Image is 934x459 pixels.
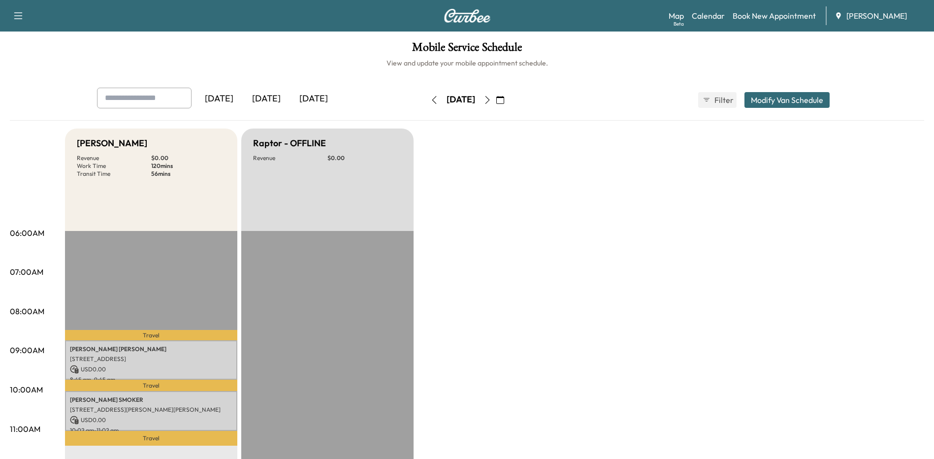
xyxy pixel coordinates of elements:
[10,41,924,58] h1: Mobile Service Schedule
[70,406,232,414] p: [STREET_ADDRESS][PERSON_NAME][PERSON_NAME]
[692,10,725,22] a: Calendar
[151,170,225,178] p: 56 mins
[70,396,232,404] p: [PERSON_NAME] SMOKER
[77,154,151,162] p: Revenue
[10,58,924,68] h6: View and update your mobile appointment schedule.
[253,154,327,162] p: Revenue
[70,365,232,374] p: USD 0.00
[327,154,402,162] p: $ 0.00
[444,9,491,23] img: Curbee Logo
[70,345,232,353] p: [PERSON_NAME] [PERSON_NAME]
[77,170,151,178] p: Transit Time
[674,20,684,28] div: Beta
[669,10,684,22] a: MapBeta
[65,330,237,340] p: Travel
[10,266,43,278] p: 07:00AM
[151,154,225,162] p: $ 0.00
[10,344,44,356] p: 09:00AM
[10,227,44,239] p: 06:00AM
[195,88,243,110] div: [DATE]
[70,355,232,363] p: [STREET_ADDRESS]
[151,162,225,170] p: 120 mins
[744,92,830,108] button: Modify Van Schedule
[714,94,732,106] span: Filter
[846,10,907,22] span: [PERSON_NAME]
[253,136,326,150] h5: Raptor - OFFLINE
[10,423,40,435] p: 11:00AM
[698,92,737,108] button: Filter
[70,376,232,384] p: 8:45 am - 9:45 am
[10,384,43,395] p: 10:00AM
[290,88,337,110] div: [DATE]
[447,94,475,106] div: [DATE]
[70,426,232,434] p: 10:02 am - 11:02 am
[77,162,151,170] p: Work Time
[10,305,44,317] p: 08:00AM
[733,10,816,22] a: Book New Appointment
[77,136,147,150] h5: [PERSON_NAME]
[70,416,232,425] p: USD 0.00
[243,88,290,110] div: [DATE]
[65,380,237,391] p: Travel
[65,431,237,446] p: Travel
